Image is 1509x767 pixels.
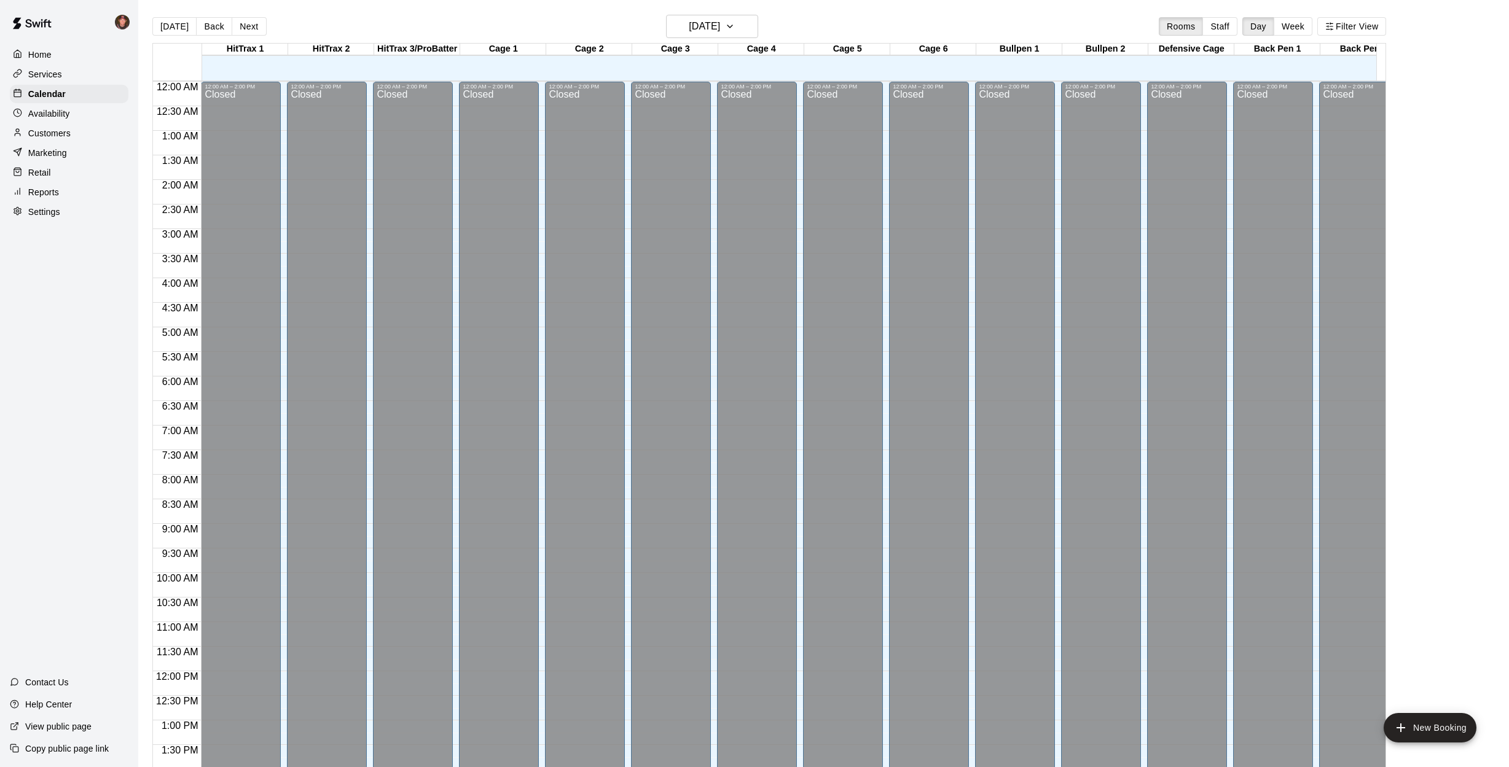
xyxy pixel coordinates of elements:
span: 2:30 AM [159,204,202,215]
div: Defensive Cage [1148,44,1234,55]
span: 5:00 AM [159,327,202,338]
a: Customers [10,124,128,142]
span: 10:30 AM [154,598,202,608]
p: Settings [28,206,60,218]
span: 9:00 AM [159,524,202,534]
div: Cage 4 [718,44,804,55]
button: [DATE] [152,17,197,36]
a: Availability [10,104,128,123]
span: 6:00 AM [159,376,202,387]
div: 12:00 AM – 2:00 PM [291,84,363,90]
div: Bullpen 2 [1062,44,1148,55]
div: 12:00 AM – 2:00 PM [893,84,965,90]
span: 10:00 AM [154,573,202,583]
button: Staff [1202,17,1237,36]
span: 12:30 PM [153,696,201,706]
p: Services [28,68,62,80]
p: Retail [28,166,51,179]
div: 12:00 AM – 2:00 PM [721,84,793,90]
p: Calendar [28,88,66,100]
div: 12:00 AM – 2:00 PM [377,84,449,90]
span: 7:00 AM [159,426,202,436]
a: Retail [10,163,128,182]
span: 12:30 AM [154,106,202,117]
span: 1:00 PM [159,720,202,731]
a: Reports [10,183,128,201]
div: Cage 3 [632,44,718,55]
div: Cage 1 [460,44,546,55]
span: 7:30 AM [159,450,202,461]
button: add [1384,713,1476,742]
span: 1:30 AM [159,155,202,166]
span: 11:00 AM [154,622,202,633]
span: 11:30 AM [154,647,202,657]
span: 1:00 AM [159,131,202,141]
div: 12:00 AM – 2:00 PM [979,84,1051,90]
p: View public page [25,720,92,733]
span: 4:30 AM [159,303,202,313]
span: 3:00 AM [159,229,202,239]
button: Rooms [1159,17,1203,36]
div: HitTrax 1 [202,44,288,55]
h6: [DATE] [689,18,720,35]
button: Week [1274,17,1312,36]
span: 5:30 AM [159,352,202,362]
div: Cage 5 [804,44,890,55]
span: 8:30 AM [159,499,202,510]
a: Settings [10,203,128,221]
div: 12:00 AM – 2:00 PM [205,84,277,90]
div: Cage 6 [890,44,976,55]
a: Marketing [10,144,128,162]
div: HitTrax 3/ProBatter [374,44,460,55]
div: 12:00 AM – 2:00 PM [463,84,535,90]
p: Copy public page link [25,742,109,755]
span: 12:00 AM [154,82,202,92]
div: 12:00 AM – 2:00 PM [807,84,879,90]
p: Contact Us [25,676,69,688]
div: 12:00 AM – 2:00 PM [549,84,621,90]
div: HitTrax 2 [288,44,374,55]
span: 12:00 PM [153,671,201,682]
a: Calendar [10,85,128,103]
button: [DATE] [666,15,758,38]
span: 8:00 AM [159,475,202,485]
span: 3:30 AM [159,254,202,264]
a: Home [10,45,128,64]
p: Customers [28,127,71,139]
div: Back Pen 2 [1320,44,1406,55]
div: 12:00 AM – 2:00 PM [635,84,707,90]
button: Day [1242,17,1274,36]
span: 2:00 AM [159,180,202,190]
p: Marketing [28,147,67,159]
div: 12:00 AM – 2:00 PM [1237,84,1309,90]
button: Next [232,17,266,36]
img: Mike Skogen [115,15,130,29]
div: Cage 2 [546,44,632,55]
div: 12:00 AM – 2:00 PM [1151,84,1223,90]
button: Filter View [1317,17,1386,36]
p: Help Center [25,698,72,711]
a: Services [10,65,128,84]
span: 6:30 AM [159,401,202,411]
p: Reports [28,186,59,198]
p: Home [28,49,52,61]
p: Availability [28,107,70,120]
div: Back Pen 1 [1234,44,1320,55]
div: Bullpen 1 [976,44,1062,55]
span: 4:00 AM [159,278,202,289]
div: Mike Skogen [112,10,138,34]
button: Back [196,17,232,36]
div: 12:00 AM – 2:00 PM [1323,84,1395,90]
span: 9:30 AM [159,548,202,559]
div: 12:00 AM – 2:00 PM [1065,84,1137,90]
span: 1:30 PM [159,745,202,755]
